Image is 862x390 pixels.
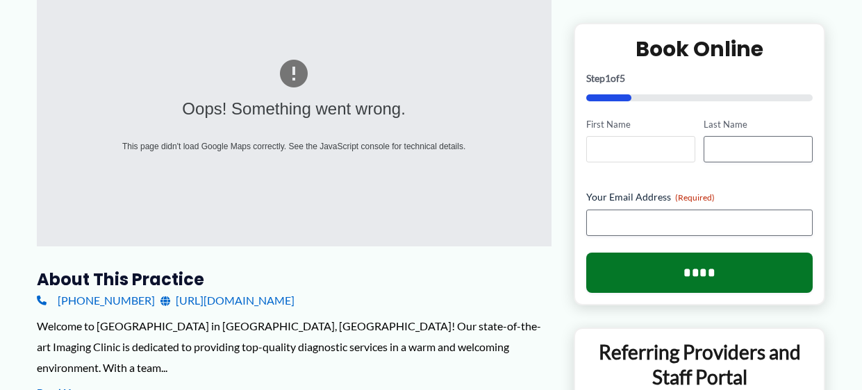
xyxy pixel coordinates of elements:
div: This page didn't load Google Maps correctly. See the JavaScript console for technical details. [92,139,497,154]
label: Your Email Address [586,190,813,204]
h2: Book Online [586,35,813,62]
span: 1 [605,71,611,83]
span: (Required) [675,192,715,203]
p: Referring Providers and Staff Portal [586,339,814,390]
div: Oops! Something went wrong. [92,94,497,125]
span: 5 [620,71,625,83]
h3: About this practice [37,269,552,290]
a: [PHONE_NUMBER] [37,290,155,311]
label: Last Name [704,117,813,130]
a: [URL][DOMAIN_NAME] [160,290,295,311]
p: Step of [586,73,813,83]
div: Welcome to [GEOGRAPHIC_DATA] in [GEOGRAPHIC_DATA], [GEOGRAPHIC_DATA]! Our state-of-the-art Imagin... [37,316,552,378]
label: First Name [586,117,695,130]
